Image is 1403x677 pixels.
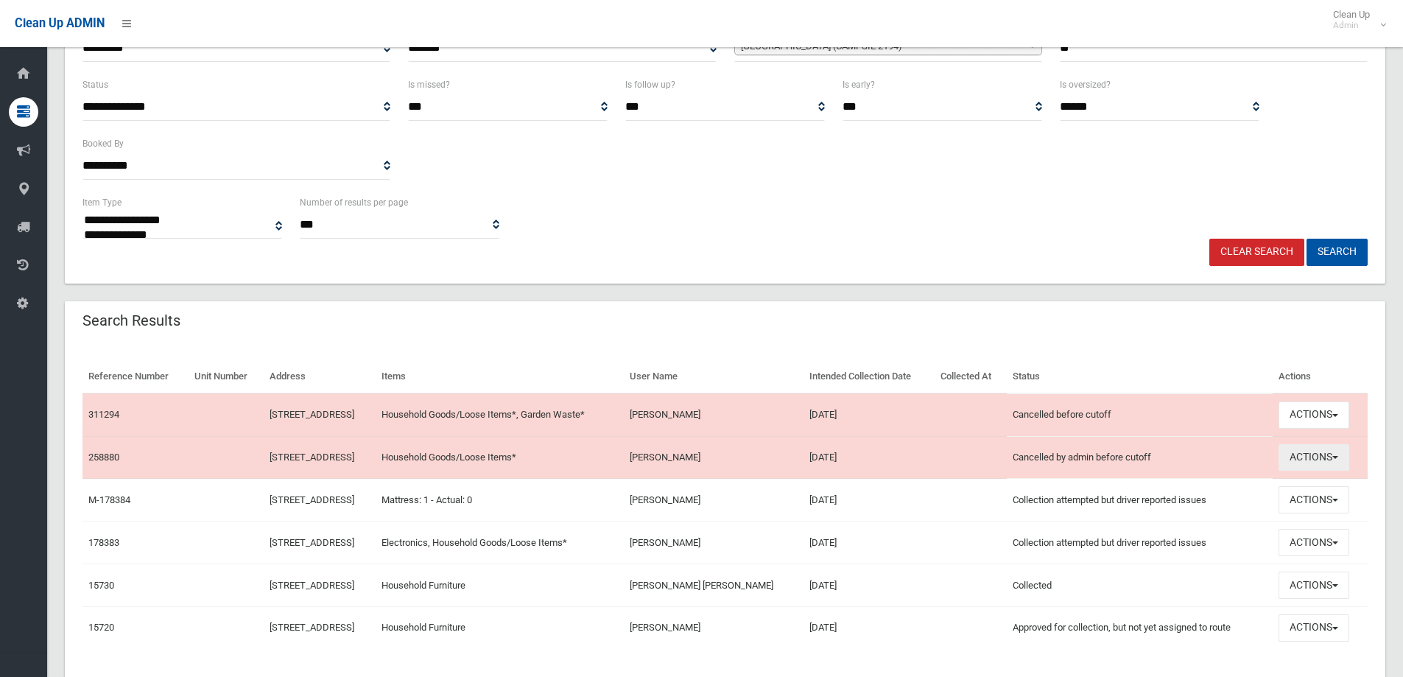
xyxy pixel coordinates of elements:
td: [DATE] [804,564,935,607]
th: Unit Number [189,360,264,393]
button: Actions [1279,529,1349,556]
label: Is follow up? [625,77,675,93]
td: [DATE] [804,606,935,648]
th: Reference Number [82,360,189,393]
td: Electronics, Household Goods/Loose Items* [376,522,624,564]
label: Booked By [82,136,124,152]
span: Clean Up [1326,9,1385,31]
td: Collection attempted but driver reported issues [1007,479,1273,522]
td: Cancelled before cutoff [1007,393,1273,436]
td: [DATE] [804,479,935,522]
td: Household Goods/Loose Items* [376,436,624,479]
span: Clean Up ADMIN [15,16,105,30]
a: [STREET_ADDRESS] [270,622,354,633]
button: Actions [1279,444,1349,471]
a: Clear Search [1209,239,1304,266]
label: Is missed? [408,77,450,93]
label: Status [82,77,108,93]
td: Collection attempted but driver reported issues [1007,522,1273,564]
label: Number of results per page [300,194,408,211]
td: [DATE] [804,393,935,436]
td: Household Furniture [376,606,624,648]
th: Items [376,360,624,393]
td: [DATE] [804,436,935,479]
td: [PERSON_NAME] [624,606,804,648]
a: [STREET_ADDRESS] [270,537,354,548]
button: Actions [1279,486,1349,513]
label: Item Type [82,194,122,211]
button: Actions [1279,614,1349,642]
a: M-178384 [88,494,130,505]
a: 311294 [88,409,119,420]
td: Cancelled by admin before cutoff [1007,436,1273,479]
header: Search Results [65,306,198,335]
a: 178383 [88,537,119,548]
th: User Name [624,360,804,393]
td: Household Goods/Loose Items*, Garden Waste* [376,393,624,436]
small: Admin [1333,20,1370,31]
th: Collected At [935,360,1007,393]
td: Household Furniture [376,564,624,607]
td: Mattress: 1 - Actual: 0 [376,479,624,522]
th: Intended Collection Date [804,360,935,393]
a: [STREET_ADDRESS] [270,409,354,420]
td: [PERSON_NAME] [624,436,804,479]
td: [PERSON_NAME] [624,479,804,522]
a: 15720 [88,622,114,633]
th: Actions [1273,360,1368,393]
td: [DATE] [804,522,935,564]
label: Is oversized? [1060,77,1111,93]
button: Search [1307,239,1368,266]
a: 15730 [88,580,114,591]
td: Approved for collection, but not yet assigned to route [1007,606,1273,648]
a: [STREET_ADDRESS] [270,452,354,463]
a: [STREET_ADDRESS] [270,494,354,505]
td: [PERSON_NAME] [624,522,804,564]
th: Status [1007,360,1273,393]
a: 258880 [88,452,119,463]
td: Collected [1007,564,1273,607]
td: [PERSON_NAME] [PERSON_NAME] [624,564,804,607]
label: Is early? [843,77,875,93]
a: [STREET_ADDRESS] [270,580,354,591]
th: Address [264,360,375,393]
button: Actions [1279,401,1349,429]
button: Actions [1279,572,1349,599]
td: [PERSON_NAME] [624,393,804,436]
